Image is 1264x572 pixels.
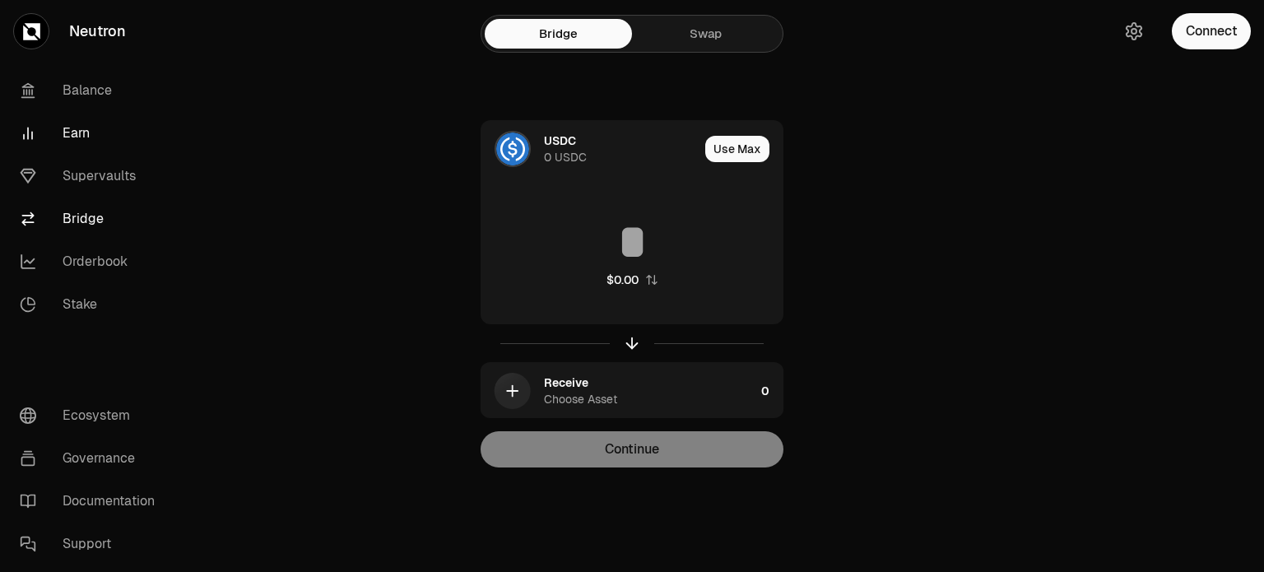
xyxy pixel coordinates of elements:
div: Choose Asset [544,391,617,407]
img: USDC Logo [496,133,529,165]
div: USDC [544,133,576,149]
a: Orderbook [7,240,178,283]
div: $0.00 [606,272,639,288]
a: Swap [632,19,779,49]
button: ReceiveChoose Asset0 [481,363,783,419]
a: Supervaults [7,155,178,198]
div: ReceiveChoose Asset [481,363,755,419]
a: Earn [7,112,178,155]
a: Stake [7,283,178,326]
button: Connect [1172,13,1251,49]
button: $0.00 [606,272,658,288]
a: Documentation [7,480,178,523]
a: Support [7,523,178,565]
a: Bridge [485,19,632,49]
div: 0 USDC [544,149,587,165]
div: 0 [761,363,783,419]
div: USDC LogoUSDC0 USDC [481,121,699,177]
button: Use Max [705,136,769,162]
a: Ecosystem [7,394,178,437]
div: Receive [544,374,588,391]
a: Balance [7,69,178,112]
a: Governance [7,437,178,480]
a: Bridge [7,198,178,240]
